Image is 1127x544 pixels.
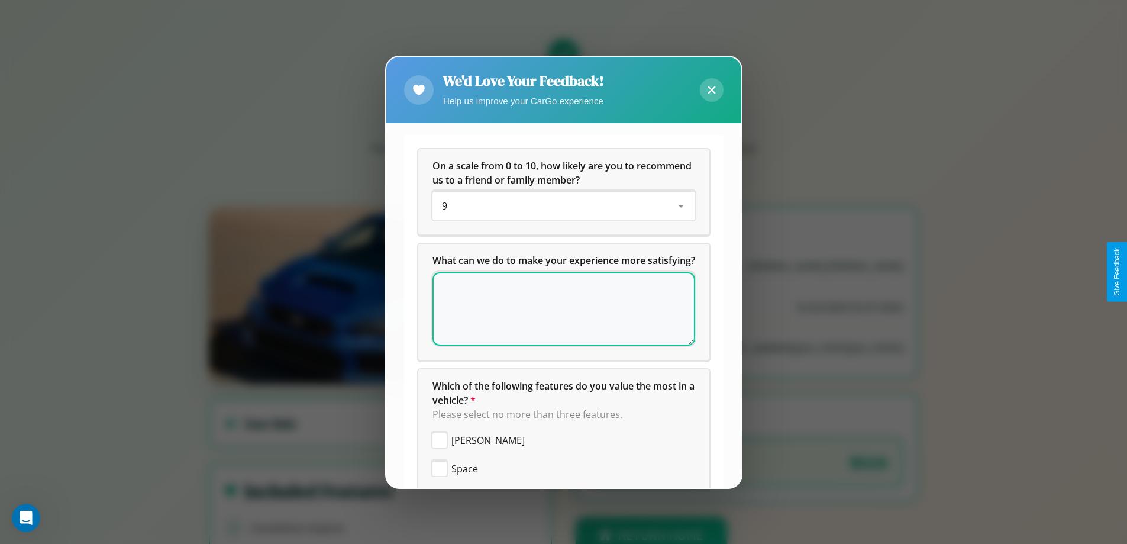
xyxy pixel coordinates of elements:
div: On a scale from 0 to 10, how likely are you to recommend us to a friend or family member? [432,192,695,220]
span: Space [451,462,478,476]
span: On a scale from 0 to 10, how likely are you to recommend us to a friend or family member? [432,159,694,186]
h2: We'd Love Your Feedback! [443,71,604,91]
div: Give Feedback [1113,248,1121,296]
span: Which of the following features do you value the most in a vehicle? [432,379,697,407]
span: 9 [442,199,447,213]
span: What can we do to make your experience more satisfying? [432,254,695,267]
p: Help us improve your CarGo experience [443,93,604,109]
span: [PERSON_NAME] [451,433,525,448]
div: On a scale from 0 to 10, how likely are you to recommend us to a friend or family member? [418,149,709,234]
iframe: Intercom live chat [12,504,40,532]
h5: On a scale from 0 to 10, how likely are you to recommend us to a friend or family member? [432,159,695,187]
span: Please select no more than three features. [432,408,622,421]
